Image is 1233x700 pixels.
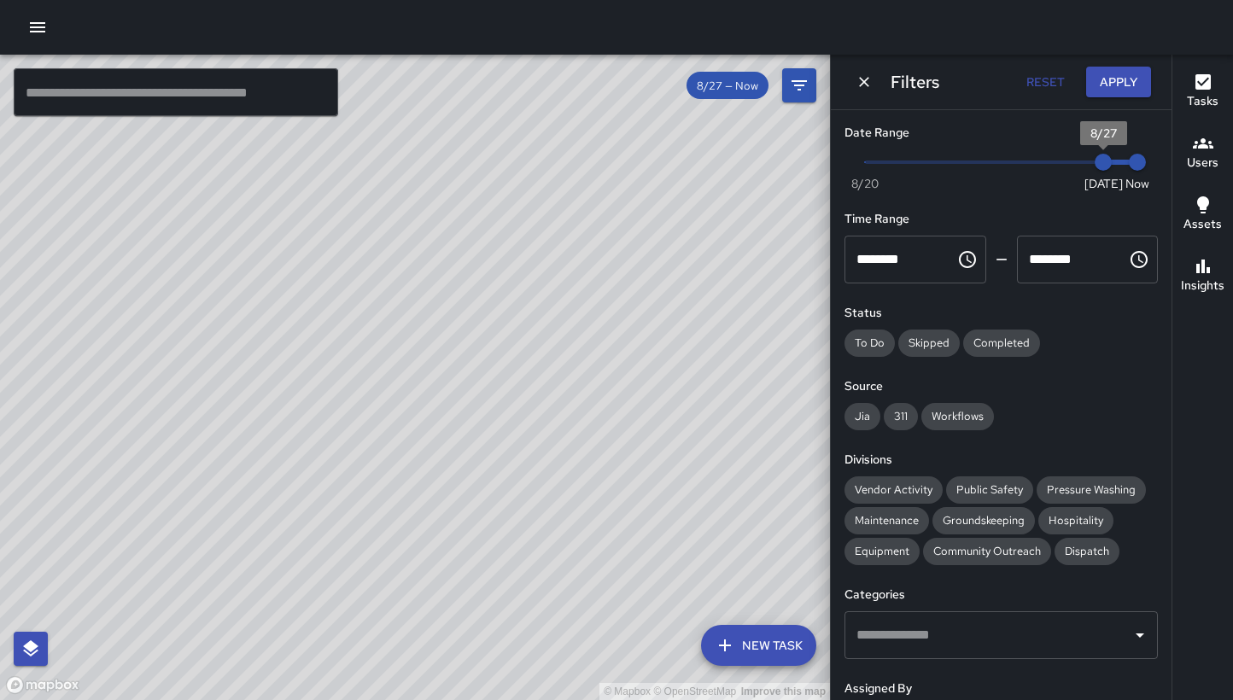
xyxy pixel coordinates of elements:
[1090,125,1117,141] span: 8/27
[932,513,1035,528] span: Groundskeeping
[1183,215,1222,234] h6: Assets
[1018,67,1072,98] button: Reset
[844,403,880,430] div: Jia
[844,476,943,504] div: Vendor Activity
[1037,482,1146,497] span: Pressure Washing
[844,680,1158,698] h6: Assigned By
[946,476,1033,504] div: Public Safety
[687,79,768,93] span: 8/27 — Now
[923,538,1051,565] div: Community Outreach
[1084,175,1123,192] span: [DATE]
[891,68,939,96] h6: Filters
[1172,184,1233,246] button: Assets
[1122,242,1156,277] button: Choose time, selected time is 11:59 PM
[701,625,816,666] button: New Task
[1037,476,1146,504] div: Pressure Washing
[844,377,1158,396] h6: Source
[898,335,960,350] span: Skipped
[844,451,1158,470] h6: Divisions
[844,335,895,350] span: To Do
[844,409,880,423] span: Jia
[1172,246,1233,307] button: Insights
[844,210,1158,229] h6: Time Range
[1187,154,1218,172] h6: Users
[946,482,1033,497] span: Public Safety
[851,175,879,192] span: 8/20
[1172,61,1233,123] button: Tasks
[844,538,920,565] div: Equipment
[844,513,929,528] span: Maintenance
[844,330,895,357] div: To Do
[1172,123,1233,184] button: Users
[1038,513,1113,528] span: Hospitality
[1181,277,1224,295] h6: Insights
[844,304,1158,323] h6: Status
[950,242,985,277] button: Choose time, selected time is 12:00 AM
[963,330,1040,357] div: Completed
[844,507,929,534] div: Maintenance
[844,124,1158,143] h6: Date Range
[1038,507,1113,534] div: Hospitality
[1187,92,1218,111] h6: Tasks
[1128,623,1152,647] button: Open
[1055,544,1119,558] span: Dispatch
[844,586,1158,604] h6: Categories
[923,544,1051,558] span: Community Outreach
[851,69,877,95] button: Dismiss
[884,409,918,423] span: 311
[884,403,918,430] div: 311
[898,330,960,357] div: Skipped
[963,335,1040,350] span: Completed
[844,482,943,497] span: Vendor Activity
[1055,538,1119,565] div: Dispatch
[782,68,816,102] button: Filters
[932,507,1035,534] div: Groundskeeping
[921,403,994,430] div: Workflows
[1086,67,1151,98] button: Apply
[844,544,920,558] span: Equipment
[921,409,994,423] span: Workflows
[1125,175,1149,192] span: Now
